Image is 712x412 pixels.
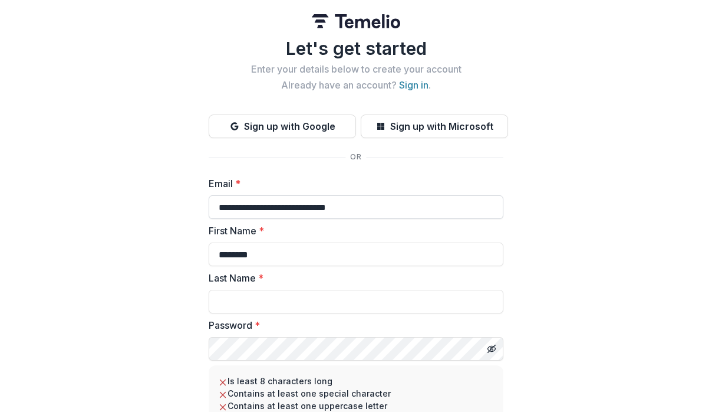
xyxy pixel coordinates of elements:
a: Sign in [399,79,428,91]
h1: Let's get started [209,38,503,59]
li: Contains at least one special character [218,387,494,400]
img: Temelio [312,14,400,28]
h2: Already have an account? . [209,80,503,91]
button: Toggle password visibility [482,339,501,358]
button: Sign up with Google [209,115,356,138]
label: Password [209,318,496,332]
label: Last Name [209,271,496,285]
label: Email [209,176,496,191]
li: Contains at least one uppercase letter [218,400,494,412]
li: Is least 8 characters long [218,375,494,387]
h2: Enter your details below to create your account [209,64,503,75]
label: First Name [209,224,496,238]
button: Sign up with Microsoft [361,115,508,138]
